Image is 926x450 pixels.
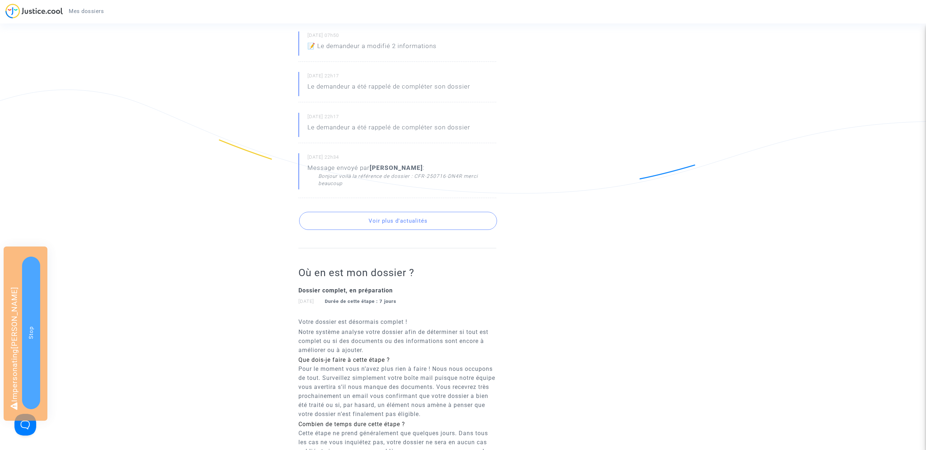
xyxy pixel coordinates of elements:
p: Pour le moment vous n’avez plus rien à faire ! Nous nous occupons de tout. Surveillez simplement ... [298,364,496,419]
small: [DATE] 22h34 [307,154,496,163]
p: Le demandeur a été rappelé de compléter son dossier [307,123,470,136]
a: Mes dossiers [63,6,110,17]
span: Mes dossiers [69,8,104,14]
div: Combien de temps dure cette étape ? [298,420,496,429]
small: [DATE] 22h17 [307,73,496,82]
p: Notre système analyse votre dossier afin de déterminer si tout est complet ou si des documents ou... [298,327,496,355]
small: [DATE] 07h50 [307,32,496,42]
p: 📝 Le demandeur a modifié 2 informations [307,42,437,54]
button: Stop [22,257,40,409]
div: Impersonating [4,247,47,421]
iframe: Help Scout Beacon - Open [14,414,36,436]
small: [DATE] [298,299,396,304]
div: Dossier complet, en préparation [298,286,496,295]
strong: Durée de cette étape : 7 jours [325,299,396,304]
button: Voir plus d'actualités [299,212,497,230]
p: Votre dossier est désormais complet ! [298,317,496,326]
b: [PERSON_NAME] [370,164,423,171]
span: Stop [28,326,34,339]
div: Bonjour voilà la référence de dossier : CFR-250716-DN4R merci beaucoup [318,172,496,187]
div: Message envoyé par : [307,163,496,187]
p: Le demandeur a été rappelé de compléter son dossier [307,82,470,95]
h2: Où en est mon dossier ? [298,266,496,279]
div: Que dois-je faire à cette étape ? [298,356,496,364]
img: jc-logo.svg [5,4,63,18]
small: [DATE] 22h17 [307,113,496,123]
